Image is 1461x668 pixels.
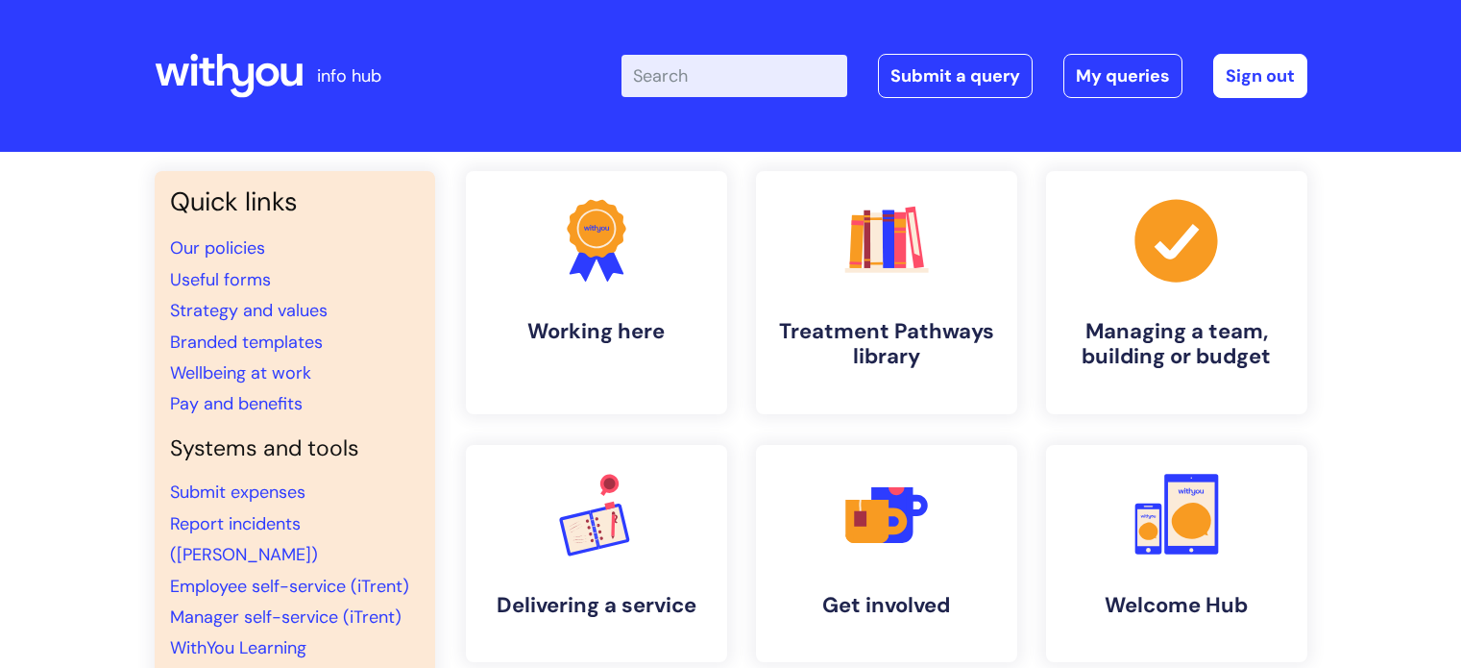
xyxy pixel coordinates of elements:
a: Treatment Pathways library [756,171,1017,414]
h4: Managing a team, building or budget [1061,319,1292,370]
p: info hub [317,61,381,91]
input: Search [621,55,847,97]
a: Useful forms [170,268,271,291]
a: Wellbeing at work [170,361,311,384]
a: Branded templates [170,331,323,354]
h3: Quick links [170,186,420,217]
a: Our policies [170,236,265,260]
a: Managing a team, building or budget [1046,171,1307,414]
a: Manager self-service (iTrent) [170,606,402,629]
a: Get involved [756,445,1017,662]
h4: Welcome Hub [1061,593,1292,618]
a: My queries [1063,54,1182,98]
div: | - [621,54,1307,98]
a: Pay and benefits [170,392,303,415]
a: Report incidents ([PERSON_NAME]) [170,512,318,566]
h4: Get involved [771,593,1002,618]
a: Submit a query [878,54,1033,98]
a: Working here [466,171,727,414]
a: Employee self-service (iTrent) [170,575,409,598]
h4: Delivering a service [481,593,712,618]
h4: Working here [481,319,712,344]
a: Submit expenses [170,481,305,504]
a: WithYou Learning [170,636,306,659]
h4: Treatment Pathways library [771,319,1002,370]
a: Delivering a service [466,445,727,662]
a: Strategy and values [170,299,328,322]
a: Welcome Hub [1046,445,1307,662]
a: Sign out [1213,54,1307,98]
h4: Systems and tools [170,435,420,462]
